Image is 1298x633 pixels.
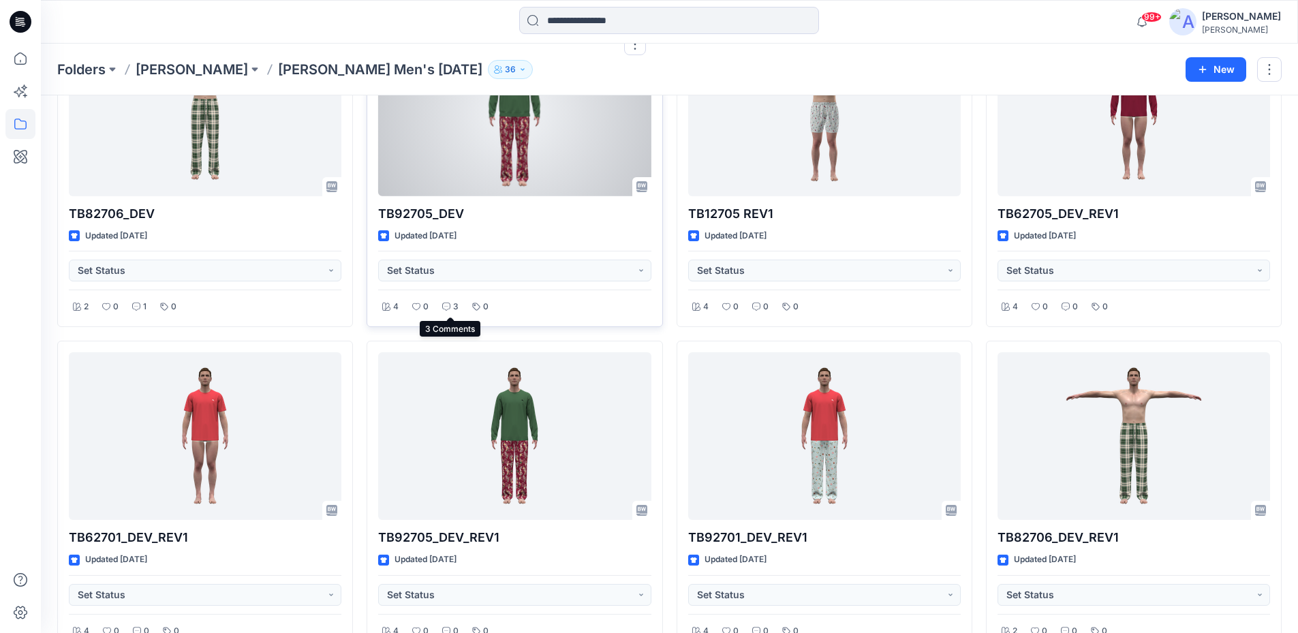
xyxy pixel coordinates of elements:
[378,352,651,521] a: TB92705_DEV_REV1
[84,300,89,314] p: 2
[1102,300,1108,314] p: 0
[733,300,739,314] p: 0
[1141,12,1162,22] span: 99+
[1072,300,1078,314] p: 0
[998,352,1270,521] a: TB82706_DEV_REV1
[69,528,341,547] p: TB62701_DEV_REV1
[703,300,709,314] p: 4
[1042,300,1048,314] p: 0
[998,28,1270,196] a: TB62705_DEV_REV1
[488,60,533,79] button: 36
[423,300,429,314] p: 0
[69,204,341,223] p: TB82706_DEV
[85,553,147,567] p: Updated [DATE]
[113,300,119,314] p: 0
[1202,25,1281,35] div: [PERSON_NAME]
[1014,229,1076,243] p: Updated [DATE]
[688,528,961,547] p: TB92701_DEV_REV1
[705,229,767,243] p: Updated [DATE]
[395,553,457,567] p: Updated [DATE]
[793,300,799,314] p: 0
[705,553,767,567] p: Updated [DATE]
[171,300,176,314] p: 0
[688,204,961,223] p: TB12705 REV1
[483,300,489,314] p: 0
[1013,300,1018,314] p: 4
[85,229,147,243] p: Updated [DATE]
[998,528,1270,547] p: TB82706_DEV_REV1
[453,300,459,314] p: 3
[143,300,146,314] p: 1
[278,60,482,79] p: [PERSON_NAME] Men's [DATE]
[505,62,516,77] p: 36
[763,300,769,314] p: 0
[1186,57,1246,82] button: New
[395,229,457,243] p: Updated [DATE]
[688,28,961,196] a: TB12705 REV1
[1014,553,1076,567] p: Updated [DATE]
[57,60,106,79] a: Folders
[393,300,399,314] p: 4
[1169,8,1196,35] img: avatar
[69,28,341,196] a: TB82706_DEV
[998,204,1270,223] p: TB62705_DEV_REV1
[378,528,651,547] p: TB92705_DEV_REV1
[136,60,248,79] a: [PERSON_NAME]
[378,204,651,223] p: TB92705_DEV
[688,352,961,521] a: TB92701_DEV_REV1
[1202,8,1281,25] div: [PERSON_NAME]
[69,352,341,521] a: TB62701_DEV_REV1
[378,28,651,196] a: TB92705_DEV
